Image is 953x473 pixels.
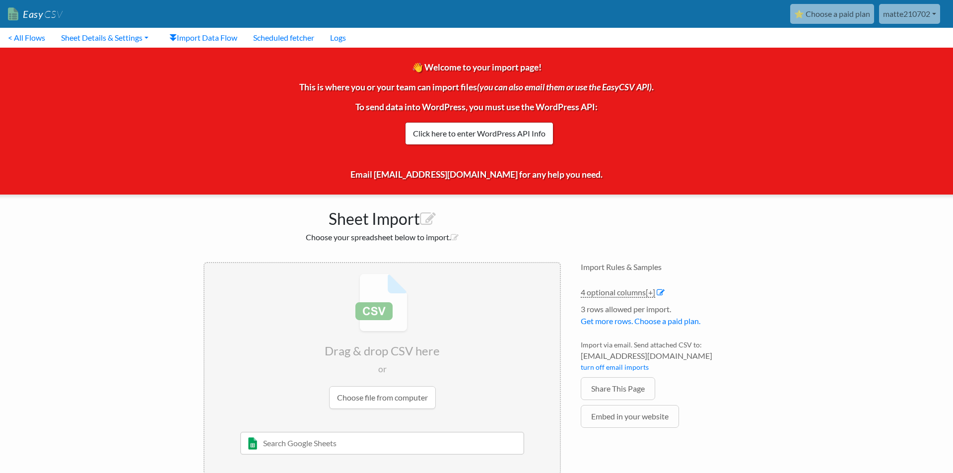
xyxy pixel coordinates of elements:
a: EasyCSV [8,4,63,24]
li: Import via email. Send attached CSV to: [581,339,749,377]
a: Share This Page [581,377,655,400]
span: [+] [646,287,655,297]
h2: Choose your spreadsheet below to import. [204,232,561,242]
h4: Import Rules & Samples [581,262,749,271]
i: (you can also email them or use the EasyCSV API) [477,82,652,92]
a: Scheduled fetcher [245,28,322,48]
h1: Sheet Import [204,204,561,228]
a: turn off email imports [581,363,649,371]
input: Search Google Sheets [240,432,525,455]
li: 3 rows allowed per import. [581,303,749,332]
a: matte210702 [879,4,940,24]
span: [EMAIL_ADDRESS][DOMAIN_NAME] [581,350,749,362]
span: 👋 Welcome to your import page! This is where you or your team can import files . To send data int... [299,62,654,180]
span: CSV [43,8,63,20]
a: Get more rows. Choose a paid plan. [581,316,700,326]
a: Sheet Details & Settings [53,28,156,48]
a: Embed in your website [581,405,679,428]
a: ⭐ Choose a paid plan [790,4,874,24]
a: 4 optional columns[+] [581,287,655,298]
a: Import Data Flow [161,28,245,48]
a: Logs [322,28,354,48]
a: Click here to enter WordPress API Info [405,122,553,145]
